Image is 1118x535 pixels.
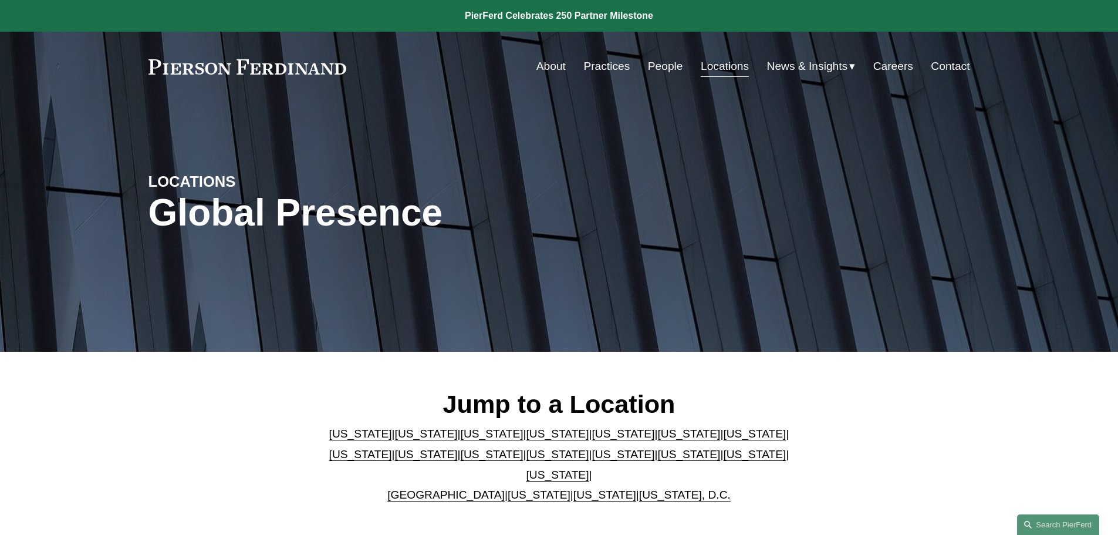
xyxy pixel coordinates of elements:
a: Locations [701,55,749,78]
a: [US_STATE] [461,428,523,440]
a: [GEOGRAPHIC_DATA] [387,489,505,501]
a: Search this site [1017,514,1099,535]
a: [US_STATE] [526,448,589,460]
a: [US_STATE] [329,428,392,440]
h1: Global Presence [148,191,696,234]
span: News & Insights [767,56,848,77]
a: [US_STATE] [461,448,523,460]
a: [US_STATE] [723,448,786,460]
a: [US_STATE] [592,448,654,460]
a: [US_STATE], D.C. [639,489,731,501]
a: [US_STATE] [592,428,654,440]
a: [US_STATE] [329,448,392,460]
a: [US_STATE] [657,448,720,460]
a: [US_STATE] [395,448,458,460]
a: Contact [931,55,970,78]
a: [US_STATE] [395,428,458,440]
a: About [536,55,566,78]
h4: LOCATIONS [148,172,354,191]
p: | | | | | | | | | | | | | | | | | | [319,424,799,505]
a: Careers [873,55,913,78]
a: [US_STATE] [573,489,636,501]
a: People [648,55,683,78]
a: [US_STATE] [723,428,786,440]
h2: Jump to a Location [319,389,799,419]
a: Practices [583,55,630,78]
a: [US_STATE] [526,428,589,440]
a: [US_STATE] [657,428,720,440]
a: folder dropdown [767,55,856,78]
a: [US_STATE] [508,489,570,501]
a: [US_STATE] [526,469,589,481]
